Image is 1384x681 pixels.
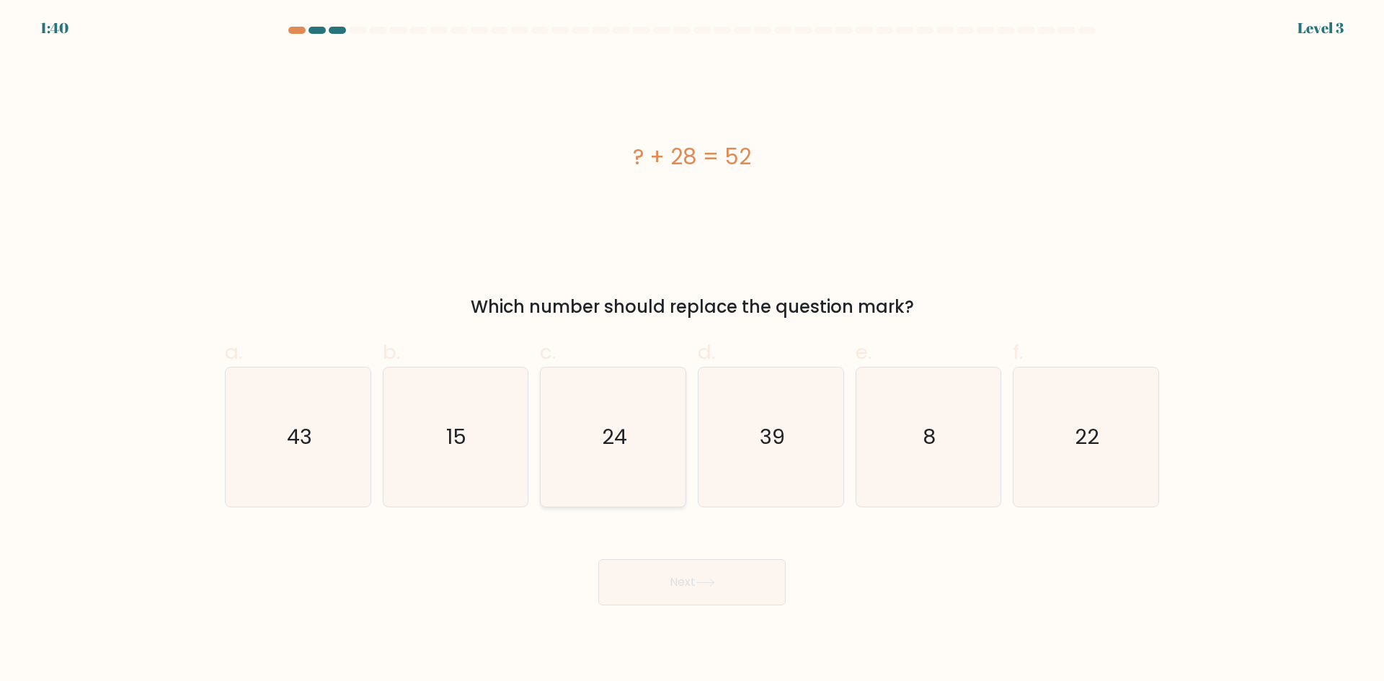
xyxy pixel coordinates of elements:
text: 15 [447,422,467,451]
div: Which number should replace the question mark? [234,294,1150,320]
span: a. [225,338,242,366]
span: f. [1013,338,1023,366]
button: Next [598,559,786,605]
div: 1:40 [40,17,68,39]
text: 24 [602,422,627,451]
text: 43 [287,422,312,451]
div: ? + 28 = 52 [225,141,1159,173]
span: c. [540,338,556,366]
text: 8 [923,422,936,451]
text: 22 [1075,422,1100,451]
span: e. [856,338,871,366]
text: 39 [760,422,785,451]
span: b. [383,338,400,366]
div: Level 3 [1297,17,1344,39]
span: d. [698,338,715,366]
